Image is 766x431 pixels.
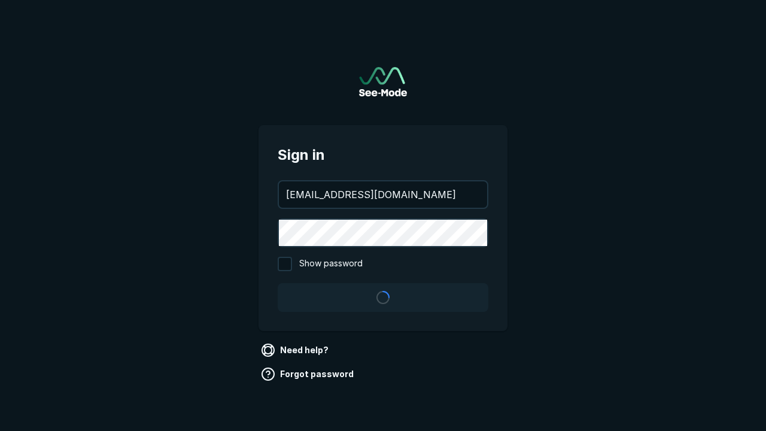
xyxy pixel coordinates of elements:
input: your@email.com [279,181,487,208]
a: Go to sign in [359,67,407,96]
span: Show password [299,257,363,271]
a: Need help? [259,341,333,360]
span: Sign in [278,144,488,166]
img: See-Mode Logo [359,67,407,96]
a: Forgot password [259,365,358,384]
